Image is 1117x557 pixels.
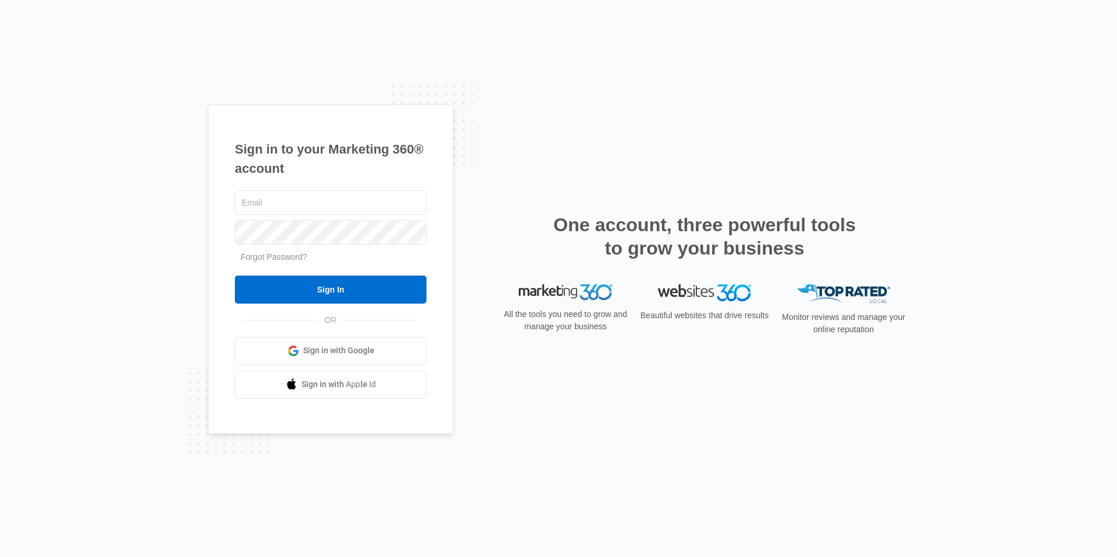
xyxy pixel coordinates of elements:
[797,284,890,304] img: Top Rated Local
[235,140,426,178] h1: Sign in to your Marketing 360® account
[658,284,751,301] img: Websites 360
[235,371,426,399] a: Sign in with Apple Id
[639,309,770,322] p: Beautiful websites that drive results
[317,314,345,326] span: OR
[500,308,631,333] p: All the tools you need to grow and manage your business
[519,284,612,301] img: Marketing 360
[303,344,374,357] span: Sign in with Google
[550,213,859,260] h2: One account, three powerful tools to grow your business
[301,378,376,391] span: Sign in with Apple Id
[241,252,307,262] a: Forgot Password?
[778,311,909,336] p: Monitor reviews and manage your online reputation
[235,276,426,304] input: Sign In
[235,337,426,365] a: Sign in with Google
[235,190,426,215] input: Email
